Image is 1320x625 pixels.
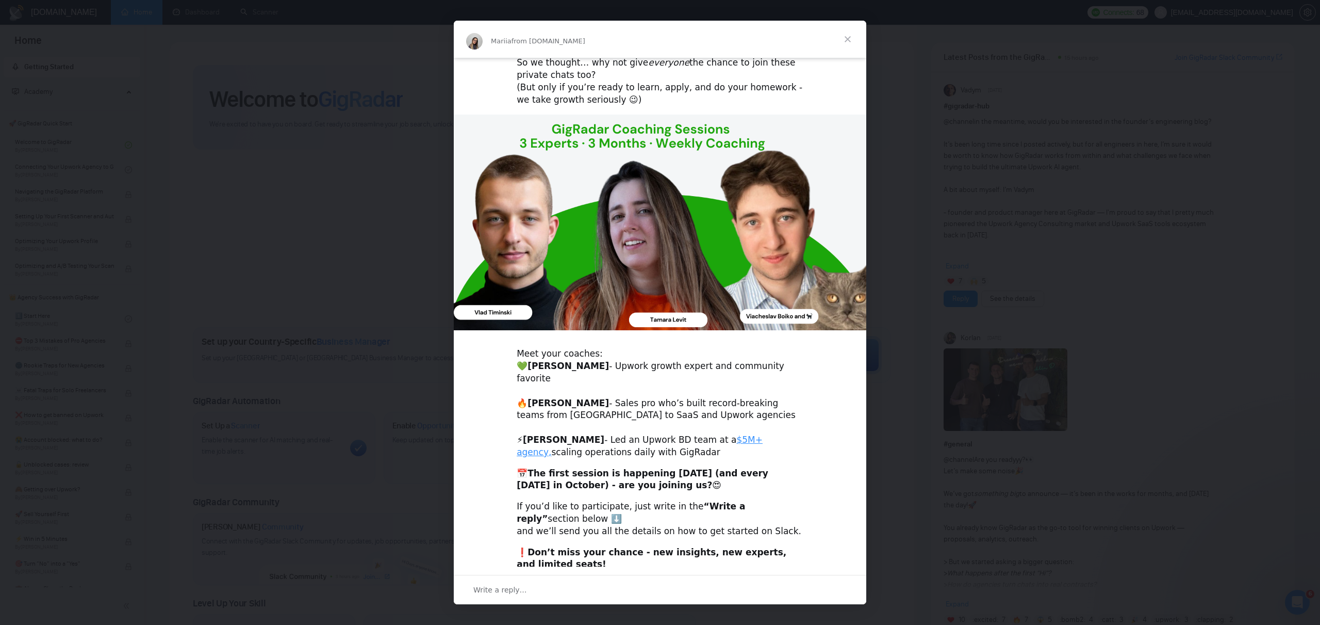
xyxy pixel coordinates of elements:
[491,37,511,45] span: Mariia
[517,547,803,571] div: ❗
[517,501,803,537] div: If you’d like to participate, just write in the section below ⬇️ and we’ll send you all the detai...
[523,435,604,445] b: [PERSON_NAME]
[517,468,803,492] div: 📅 😍
[517,547,786,570] b: Don’t miss your chance - new insights, new experts, and limited seats!
[517,57,803,106] div: So we thought… why not give the chance to join these private chats too? (But only if you’re ready...
[527,361,609,371] b: [PERSON_NAME]
[517,501,745,524] b: “Write a reply”
[829,21,866,58] span: Close
[648,57,689,68] i: everyone
[511,37,585,45] span: from [DOMAIN_NAME]
[517,468,768,491] b: The first session is happening [DATE] (and every [DATE] in October) - are you joining us?
[527,398,609,408] b: [PERSON_NAME]
[517,348,803,458] div: Meet your coaches: 💚 - Upwork growth expert and community favorite ​ 🔥 - Sales pro who’s built re...
[454,575,866,604] div: Open conversation and reply
[466,33,483,50] img: Profile image for Mariia
[517,435,763,457] a: $5M+ agency,
[473,583,527,597] span: Write a reply…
